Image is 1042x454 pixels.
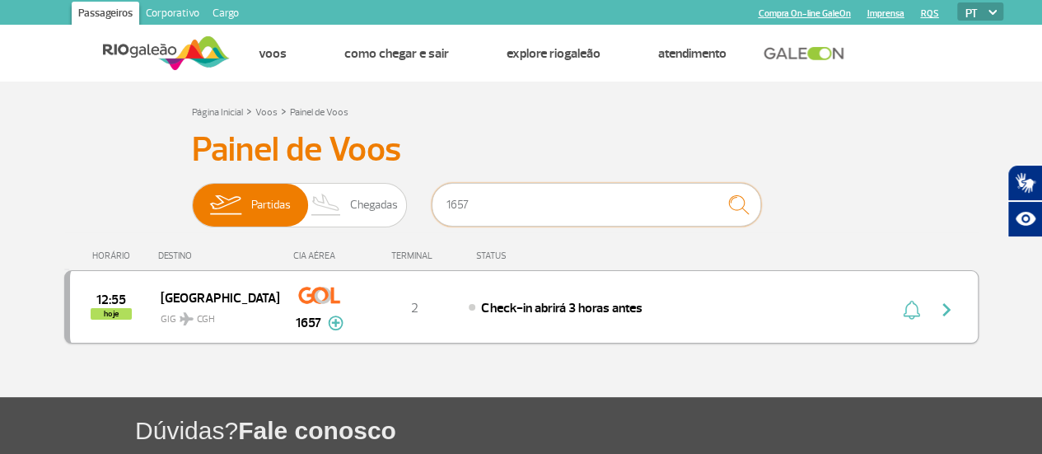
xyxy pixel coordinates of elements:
[180,312,194,325] img: destiny_airplane.svg
[238,417,396,444] span: Fale conosco
[1007,165,1042,201] button: Abrir tradutor de língua de sinais.
[1007,201,1042,237] button: Abrir recursos assistivos.
[69,250,159,261] div: HORÁRIO
[72,2,139,28] a: Passageiros
[920,8,938,19] a: RQS
[432,183,761,227] input: Voo, cidade ou cia aérea
[91,308,132,320] span: hoje
[658,45,727,62] a: Atendimento
[192,129,851,171] h3: Painel de Voos
[296,313,321,333] span: 1657
[290,106,348,119] a: Painel de Voos
[350,184,398,227] span: Chegadas
[302,184,351,227] img: slider-desembarque
[206,2,245,28] a: Cargo
[96,294,126,306] span: 2025-10-01 12:55:00
[411,300,418,316] span: 2
[161,303,266,327] span: GIG
[903,300,920,320] img: sino-painel-voo.svg
[344,45,449,62] a: Como chegar e sair
[361,250,468,261] div: TERMINAL
[481,300,642,316] span: Check-in abrirá 3 horas antes
[259,45,287,62] a: Voos
[867,8,904,19] a: Imprensa
[278,250,361,261] div: CIA AÉREA
[328,316,343,330] img: mais-info-painel-voo.svg
[197,312,215,327] span: CGH
[246,101,252,120] a: >
[158,250,278,261] div: DESTINO
[281,101,287,120] a: >
[192,106,243,119] a: Página Inicial
[1007,165,1042,237] div: Plugin de acessibilidade da Hand Talk.
[255,106,278,119] a: Voos
[199,184,251,227] img: slider-embarque
[468,250,602,261] div: STATUS
[758,8,850,19] a: Compra On-line GaleOn
[161,287,266,308] span: [GEOGRAPHIC_DATA]
[937,300,956,320] img: seta-direita-painel-voo.svg
[135,414,1042,447] h1: Dúvidas?
[507,45,600,62] a: Explore RIOgaleão
[251,184,291,227] span: Partidas
[139,2,206,28] a: Corporativo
